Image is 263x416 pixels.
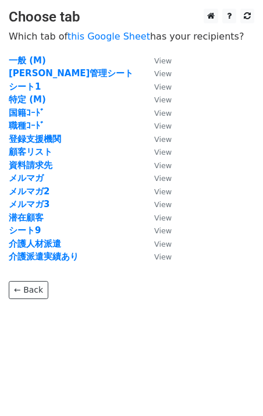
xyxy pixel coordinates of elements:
[9,30,254,42] p: Which tab of has your recipients?
[9,281,48,299] a: ← Back
[9,239,61,249] a: 介護人材派遣
[154,135,172,144] small: View
[143,251,172,262] a: View
[154,174,172,183] small: View
[9,134,61,144] a: 登録支援機関
[143,147,172,157] a: View
[9,186,49,197] a: メルマガ2
[154,83,172,91] small: View
[143,134,172,144] a: View
[143,55,172,66] a: View
[154,148,172,157] small: View
[154,109,172,118] small: View
[9,225,41,236] a: シート9
[143,108,172,118] a: View
[143,173,172,183] a: View
[154,200,172,209] small: View
[154,95,172,104] small: View
[143,186,172,197] a: View
[9,81,41,92] a: シート1
[154,187,172,196] small: View
[9,212,44,223] a: 潜在顧客
[9,9,254,26] h3: Choose tab
[154,122,172,130] small: View
[154,161,172,170] small: View
[9,68,133,79] a: [PERSON_NAME]管理シート
[154,253,172,261] small: View
[154,226,172,235] small: View
[143,94,172,105] a: View
[9,199,49,209] a: メルマガ3
[154,56,172,65] small: View
[143,199,172,209] a: View
[9,147,52,157] a: 顧客リスト
[143,81,172,92] a: View
[143,212,172,223] a: View
[143,68,172,79] a: View
[9,160,52,170] a: 資料請求先
[143,120,172,131] a: View
[9,108,45,118] a: 国籍ｺｰﾄﾞ
[9,120,45,131] a: 職種ｺｰﾄﾞ
[143,225,172,236] a: View
[154,240,172,248] small: View
[143,239,172,249] a: View
[9,251,79,262] a: 介護派遣実績あり
[154,214,172,222] small: View
[9,173,44,183] a: メルマガ
[143,160,172,170] a: View
[67,31,150,42] a: this Google Sheet
[9,94,46,105] a: 特定 (M)
[9,55,46,66] a: 一般 (M)
[154,69,172,78] small: View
